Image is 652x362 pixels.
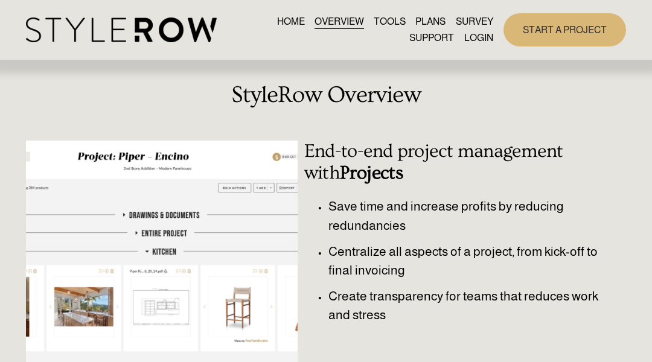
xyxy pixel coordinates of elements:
[304,141,601,184] h3: End-to-end project management with
[328,287,601,325] p: Create transparency for teams that reduces work and stress
[464,30,493,46] a: LOGIN
[26,82,626,109] h2: StyleRow Overview
[409,30,454,46] a: folder dropdown
[374,13,406,30] a: TOOLS
[503,13,626,46] a: START A PROJECT
[26,17,216,42] img: StyleRow
[328,242,601,281] p: Centralize all aspects of a project, from kick-off to final invoicing
[315,13,364,30] a: OVERVIEW
[340,162,403,183] strong: Projects
[277,13,305,30] a: HOME
[456,13,493,30] a: SURVEY
[415,13,446,30] a: PLANS
[328,197,601,235] p: Save time and increase profits by reducing redundancies
[409,31,454,45] span: SUPPORT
